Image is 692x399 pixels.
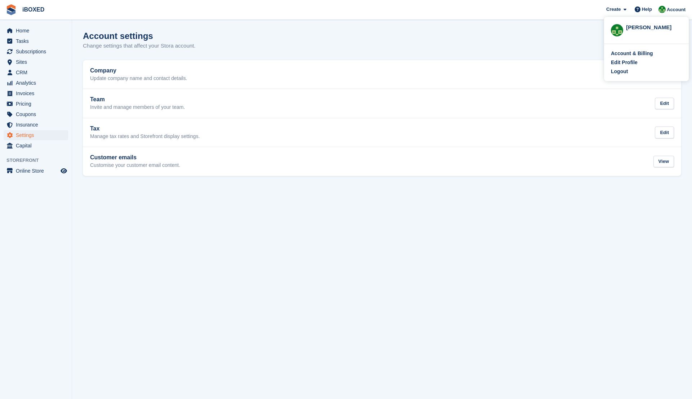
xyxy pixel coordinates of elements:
[642,6,652,13] span: Help
[16,57,59,67] span: Sites
[611,50,682,57] a: Account & Billing
[90,75,187,82] p: Update company name and contact details.
[90,162,180,169] p: Customise your customer email content.
[611,59,682,66] a: Edit Profile
[16,88,59,98] span: Invoices
[90,67,187,74] h2: Company
[83,42,195,50] p: Change settings that affect your Stora account.
[83,31,153,41] h1: Account settings
[4,57,68,67] a: menu
[4,99,68,109] a: menu
[611,68,682,75] a: Logout
[4,130,68,140] a: menu
[4,109,68,119] a: menu
[6,157,72,164] span: Storefront
[626,23,682,30] div: [PERSON_NAME]
[4,166,68,176] a: menu
[16,36,59,46] span: Tasks
[4,88,68,98] a: menu
[4,46,68,57] a: menu
[83,118,681,147] a: Tax Manage tax rates and Storefront display settings. Edit
[19,4,47,15] a: iBOXED
[4,26,68,36] a: menu
[59,167,68,175] a: Preview store
[90,125,200,132] h2: Tax
[606,6,621,13] span: Create
[611,50,653,57] div: Account & Billing
[16,46,59,57] span: Subscriptions
[667,6,686,13] span: Account
[611,68,628,75] div: Logout
[653,156,674,168] div: View
[611,24,623,36] img: Amanda Forder
[16,166,59,176] span: Online Store
[16,120,59,130] span: Insurance
[90,104,185,111] p: Invite and manage members of your team.
[611,59,638,66] div: Edit Profile
[16,99,59,109] span: Pricing
[655,127,674,138] div: Edit
[90,96,185,103] h2: Team
[83,147,681,176] a: Customer emails Customise your customer email content. View
[4,141,68,151] a: menu
[4,36,68,46] a: menu
[83,60,681,89] a: Company Update company name and contact details. Edit
[16,78,59,88] span: Analytics
[16,67,59,77] span: CRM
[655,98,674,110] div: Edit
[90,154,180,161] h2: Customer emails
[6,4,17,15] img: stora-icon-8386f47178a22dfd0bd8f6a31ec36ba5ce8667c1dd55bd0f319d3a0aa187defe.svg
[83,89,681,118] a: Team Invite and manage members of your team. Edit
[16,141,59,151] span: Capital
[16,130,59,140] span: Settings
[4,67,68,77] a: menu
[90,133,200,140] p: Manage tax rates and Storefront display settings.
[4,120,68,130] a: menu
[16,109,59,119] span: Coupons
[4,78,68,88] a: menu
[16,26,59,36] span: Home
[658,6,666,13] img: Amanda Forder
